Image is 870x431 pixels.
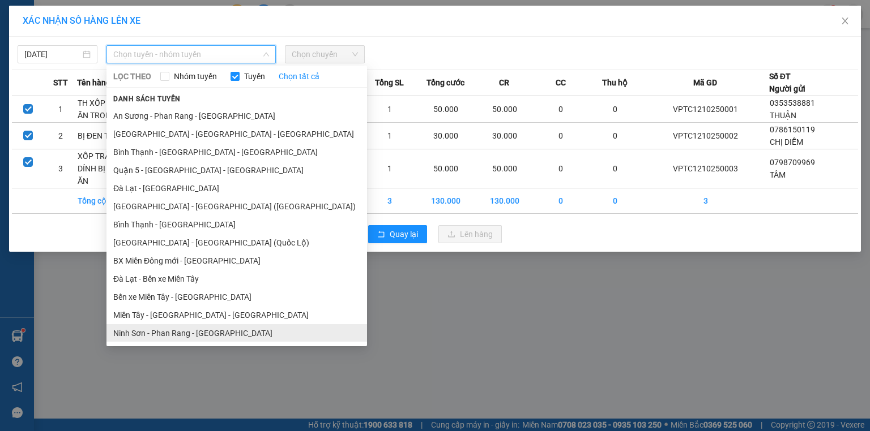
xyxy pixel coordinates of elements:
[44,123,76,149] td: 2
[770,170,786,179] span: TÂM
[106,234,367,252] li: [GEOGRAPHIC_DATA] - [GEOGRAPHIC_DATA] (Quốc Lộ)
[602,76,628,89] span: Thu hộ
[416,188,475,214] td: 130.000
[829,6,861,37] button: Close
[106,125,367,143] li: [GEOGRAPHIC_DATA] - [GEOGRAPHIC_DATA] - [GEOGRAPHIC_DATA]
[77,96,131,123] td: TH XỐP ĐỒ ĂN TRONG BỊ
[416,149,475,188] td: 50.000
[416,96,475,123] td: 50.000
[438,225,502,243] button: uploadLên hàng
[106,143,367,161] li: Bình Thạnh - [GEOGRAPHIC_DATA] - [GEOGRAPHIC_DATA]
[770,125,815,134] span: 0786150119
[770,158,815,167] span: 0798709969
[499,76,509,89] span: CR
[169,70,221,83] span: Nhóm tuyến
[106,324,367,342] li: Ninh Sơn - Phan Rang - [GEOGRAPHIC_DATA]
[475,96,534,123] td: 50.000
[44,96,76,123] td: 1
[534,123,588,149] td: 0
[841,16,850,25] span: close
[77,188,131,214] td: Tổng cộng
[279,70,319,83] a: Chọn tất cả
[475,123,534,149] td: 30.000
[106,179,367,197] li: Đà Lạt - [GEOGRAPHIC_DATA]
[475,188,534,214] td: 130.000
[292,46,358,63] span: Chọn chuyến
[53,76,68,89] span: STT
[106,270,367,288] li: Đà Lạt - Bến xe Miền Tây
[642,188,769,214] td: 3
[14,73,62,126] b: An Anh Limousine
[362,96,417,123] td: 1
[534,96,588,123] td: 0
[362,149,417,188] td: 1
[113,46,269,63] span: Chọn tuyến - nhóm tuyến
[106,107,367,125] li: An Sương - Phan Rang - [GEOGRAPHIC_DATA]
[77,149,131,188] td: XỐP TRẮNG DÍNH BỊ ĐỒ ĂN
[770,137,803,146] span: CHỊ DIỄM
[77,76,110,89] span: Tên hàng
[642,149,769,188] td: VPTC1210250003
[106,161,367,179] li: Quận 5 - [GEOGRAPHIC_DATA] - [GEOGRAPHIC_DATA]
[362,188,417,214] td: 3
[693,76,717,89] span: Mã GD
[769,70,805,95] div: Số ĐT Người gửi
[106,215,367,234] li: Bình Thạnh - [GEOGRAPHIC_DATA]
[263,51,270,58] span: down
[770,98,815,107] span: 0353538881
[642,96,769,123] td: VPTC1210250001
[588,149,642,188] td: 0
[390,228,418,240] span: Quay lại
[770,111,796,120] span: THUẬN
[588,188,642,214] td: 0
[427,76,464,89] span: Tổng cước
[77,123,131,149] td: BỊ ĐEN THUỐC
[113,70,151,83] span: LỌC THEO
[588,123,642,149] td: 0
[377,230,385,239] span: rollback
[375,76,404,89] span: Tổng SL
[106,197,367,215] li: [GEOGRAPHIC_DATA] - [GEOGRAPHIC_DATA] ([GEOGRAPHIC_DATA])
[106,288,367,306] li: Bến xe Miền Tây - [GEOGRAPHIC_DATA]
[44,149,76,188] td: 3
[588,96,642,123] td: 0
[475,149,534,188] td: 50.000
[73,16,109,109] b: Biên nhận gởi hàng hóa
[106,94,187,104] span: Danh sách tuyến
[556,76,566,89] span: CC
[106,306,367,324] li: Miền Tây - [GEOGRAPHIC_DATA] - [GEOGRAPHIC_DATA]
[240,70,270,83] span: Tuyến
[106,252,367,270] li: BX Miền Đông mới - [GEOGRAPHIC_DATA]
[368,225,427,243] button: rollbackQuay lại
[642,123,769,149] td: VPTC1210250002
[362,123,417,149] td: 1
[416,123,475,149] td: 30.000
[23,15,140,26] span: XÁC NHẬN SỐ HÀNG LÊN XE
[534,149,588,188] td: 0
[534,188,588,214] td: 0
[24,48,80,61] input: 12/10/2025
